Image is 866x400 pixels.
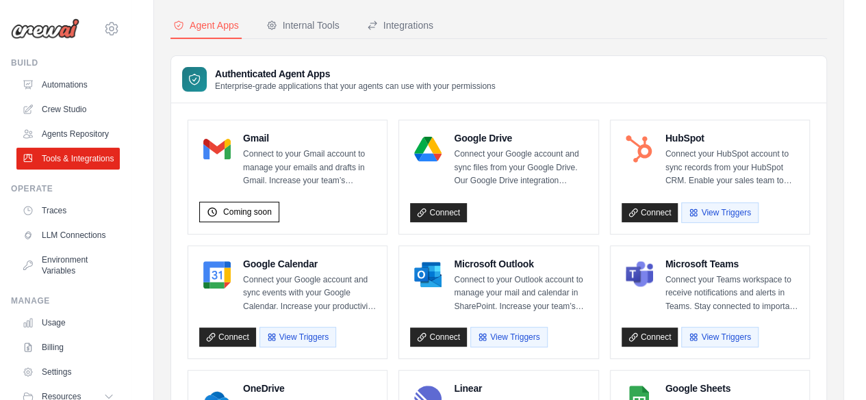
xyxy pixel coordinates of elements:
[215,67,496,81] h3: Authenticated Agent Apps
[259,327,336,347] button: View Triggers
[11,183,120,194] div: Operate
[243,382,376,395] h4: OneDrive
[16,361,120,383] a: Settings
[16,74,120,96] a: Automations
[364,13,436,39] button: Integrations
[454,382,587,395] h4: Linear
[11,57,120,68] div: Build
[665,148,798,188] p: Connect your HubSpot account to sync records from your HubSpot CRM. Enable your sales team to clo...
[243,274,376,314] p: Connect your Google account and sync events with your Google Calendar. Increase your productivity...
[11,295,120,306] div: Manage
[199,328,256,347] a: Connect
[16,312,120,334] a: Usage
[470,327,547,347] button: View Triggers
[626,261,653,289] img: Microsoft Teams Logo
[410,328,467,347] a: Connect
[264,13,342,39] button: Internal Tools
[681,202,758,223] button: View Triggers
[414,261,442,289] img: Microsoft Outlook Logo
[367,18,433,32] div: Integrations
[16,148,120,170] a: Tools & Integrations
[454,257,587,271] h4: Microsoft Outlook
[626,135,653,163] img: HubSpot Logo
[622,328,678,347] a: Connect
[173,18,239,32] div: Agent Apps
[681,327,758,347] button: View Triggers
[16,336,120,358] a: Billing
[203,135,231,163] img: Gmail Logo
[16,98,120,120] a: Crew Studio
[665,131,798,145] h4: HubSpot
[665,382,798,395] h4: Google Sheets
[665,274,798,314] p: Connect your Teams workspace to receive notifications and alerts in Teams. Stay connected to impo...
[170,13,242,39] button: Agent Apps
[16,249,120,282] a: Environment Variables
[410,203,467,222] a: Connect
[622,203,678,222] a: Connect
[16,224,120,246] a: LLM Connections
[243,148,376,188] p: Connect to your Gmail account to manage your emails and drafts in Gmail. Increase your team’s pro...
[266,18,340,32] div: Internal Tools
[16,200,120,222] a: Traces
[454,131,587,145] h4: Google Drive
[223,206,272,217] span: Coming soon
[215,81,496,92] p: Enterprise-grade applications that your agents can use with your permissions
[454,274,587,314] p: Connect to your Outlook account to manage your mail and calendar in SharePoint. Increase your tea...
[454,148,587,188] p: Connect your Google account and sync files from your Google Drive. Our Google Drive integration e...
[414,135,442,163] img: Google Drive Logo
[243,131,376,145] h4: Gmail
[16,123,120,145] a: Agents Repository
[203,261,231,289] img: Google Calendar Logo
[665,257,798,271] h4: Microsoft Teams
[243,257,376,271] h4: Google Calendar
[11,18,79,39] img: Logo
